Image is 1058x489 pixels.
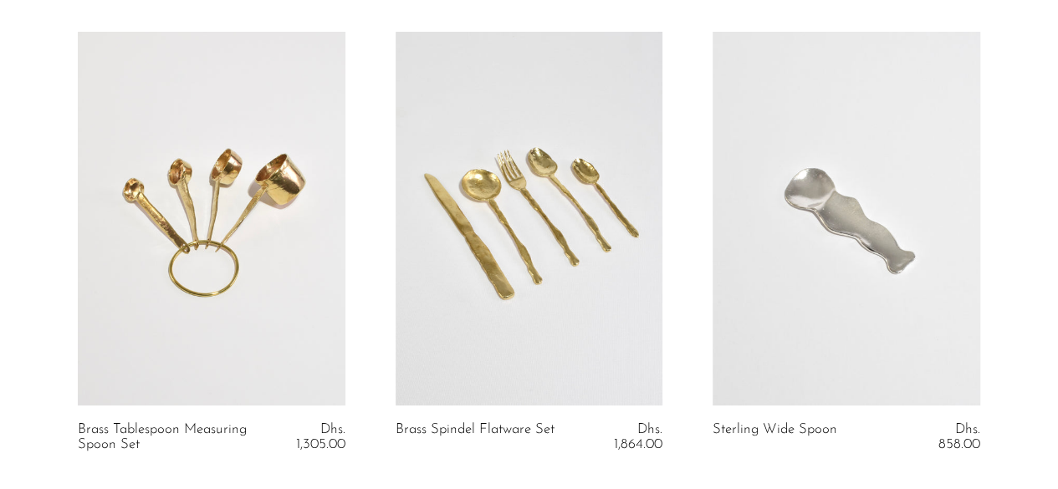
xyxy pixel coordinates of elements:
[614,422,662,451] span: Dhs. 1,864.00
[78,422,255,453] a: Brass Tablespoon Measuring Spoon Set
[938,422,980,451] span: Dhs. 858.00
[396,422,555,453] a: Brass Spindel Flatware Set
[296,422,345,451] span: Dhs. 1,305.00
[713,422,837,453] a: Sterling Wide Spoon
